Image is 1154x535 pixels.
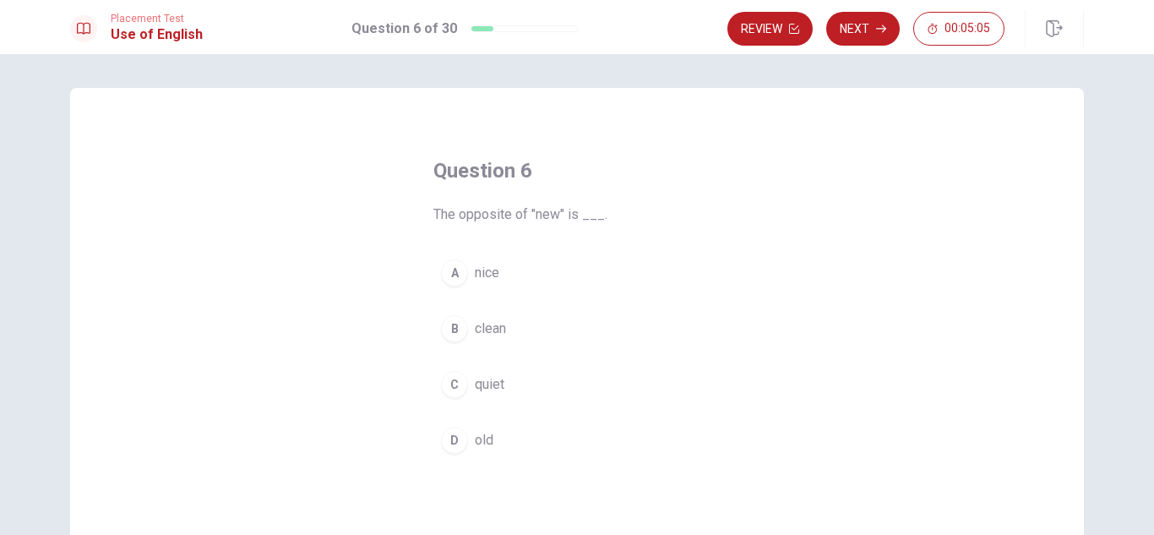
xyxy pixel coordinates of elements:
h1: Question 6 of 30 [351,19,457,39]
div: C [441,371,468,398]
button: Dold [433,419,721,461]
h1: Use of English [111,25,203,45]
button: Cquiet [433,363,721,406]
button: 00:05:05 [913,12,1004,46]
div: A [441,259,468,287]
span: Placement Test [111,13,203,25]
div: B [441,315,468,342]
span: old [475,430,493,450]
h4: Question 6 [433,157,721,184]
span: 00:05:05 [944,22,990,35]
span: The opposite of "new" is ___. [433,205,721,225]
div: D [441,427,468,454]
span: quiet [475,374,504,395]
button: Bclean [433,308,721,350]
span: nice [475,263,499,283]
button: Anice [433,252,721,294]
button: Next [826,12,900,46]
span: clean [475,319,506,339]
button: Review [727,12,813,46]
